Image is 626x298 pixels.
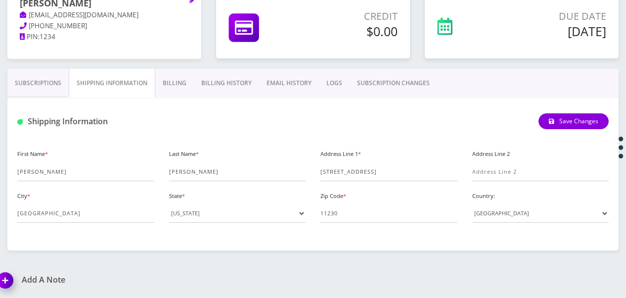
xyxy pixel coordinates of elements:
[17,162,154,181] input: First Name
[259,69,319,98] a: EMAIL HISTORY
[472,162,609,181] input: Address Line 2
[169,192,185,200] label: State
[305,9,398,24] p: Credit
[20,32,40,42] a: PIN:
[7,69,69,98] a: Subscriptions
[155,69,194,98] a: Billing
[320,150,361,158] label: Address Line 1
[472,192,495,200] label: Country:
[498,9,606,24] p: Due Date
[17,117,205,126] h1: Shipping Information
[17,150,48,158] label: First Name
[320,192,346,200] label: Zip Code
[498,24,606,39] h5: [DATE]
[194,69,259,98] a: Billing History
[17,204,154,223] input: City
[17,192,30,200] label: City
[472,150,510,158] label: Address Line 2
[20,10,138,20] a: [EMAIL_ADDRESS][DOMAIN_NAME]
[169,150,199,158] label: Last Name
[169,162,306,181] input: Last Name
[305,24,398,39] h5: $0.00
[320,204,457,223] input: Zip
[538,113,609,129] button: Save Changes
[29,21,87,30] span: [PHONE_NUMBER]
[319,69,350,98] a: LOGS
[350,69,437,98] a: SUBSCRIPTION CHANGES
[40,32,55,41] span: 1234
[320,162,457,181] input: Address Line 1
[69,69,155,98] a: Shipping Information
